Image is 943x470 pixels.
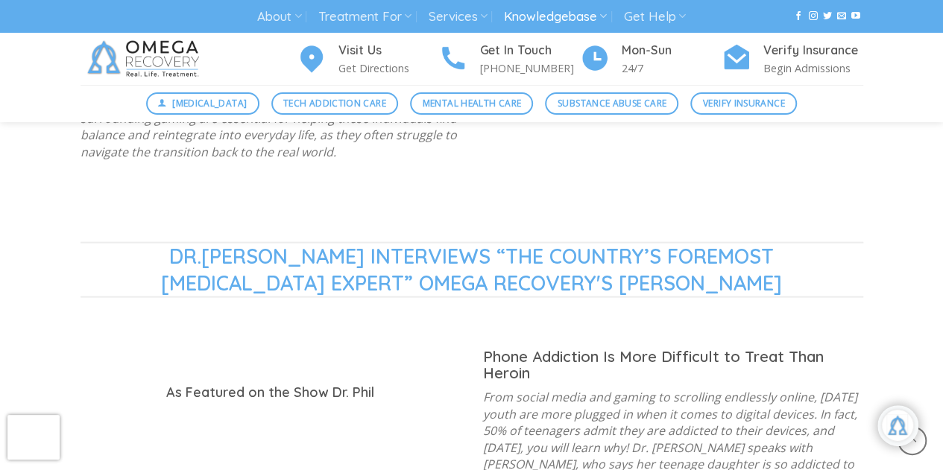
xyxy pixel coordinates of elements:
span: Tech Addiction Care [283,96,386,110]
p: Get Directions [338,60,438,77]
a: About [257,3,301,31]
a: Verify Insurance Begin Admissions [722,41,863,77]
span: Mental Health Care [423,96,521,110]
h4: As Featured on the Show Dr. Phil [81,381,461,403]
span: Substance Abuse Care [558,96,666,110]
a: Services [428,3,487,31]
a: Follow on Twitter [823,11,832,22]
a: Substance Abuse Care [545,92,678,115]
span: DR.[PERSON_NAME] INTERVIEWS “THE COUNTRY’S FOREMOST [MEDICAL_DATA] EXPERT” OMEGA RECOVERY'S [PERS... [92,243,852,296]
img: Omega Recovery [81,33,211,85]
p: Begin Admissions [763,60,863,77]
h4: Verify Insurance [763,41,863,60]
h4: Get In Touch [480,41,580,60]
a: [MEDICAL_DATA] [146,92,259,115]
span: Verify Insurance [703,96,785,110]
a: Send us an email [837,11,846,22]
a: Knowledgebase [504,3,607,31]
p: [PHONE_NUMBER] [480,60,580,77]
span: [MEDICAL_DATA] [172,96,247,110]
a: Treatment For [318,3,411,31]
a: Verify Insurance [690,92,797,115]
h4: Visit Us [338,41,438,60]
a: Follow on Instagram [808,11,817,22]
a: Tech Addiction Care [271,92,399,115]
a: Follow on Facebook [794,11,803,22]
a: Mental Health Care [410,92,533,115]
a: Visit Us Get Directions [297,41,438,77]
a: Get In Touch [PHONE_NUMBER] [438,41,580,77]
h4: Mon-Sun [622,41,722,60]
h3: Phone Addiction Is More Difficult to Treat Than Heroin [483,348,863,381]
a: Get Help [624,3,686,31]
p: 24/7 [622,60,722,77]
a: Follow on YouTube [851,11,860,22]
